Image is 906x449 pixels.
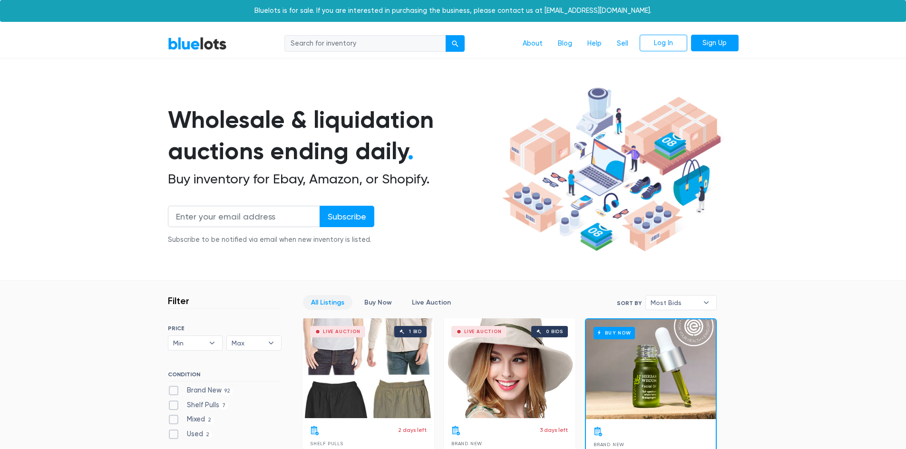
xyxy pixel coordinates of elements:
div: 0 bids [546,329,563,334]
a: About [515,35,550,53]
span: Brand New [594,442,624,447]
h6: CONDITION [168,371,282,382]
b: ▾ [202,336,222,350]
a: Log In [640,35,687,52]
h2: Buy inventory for Ebay, Amazon, or Shopify. [168,171,499,187]
div: 1 bid [409,329,422,334]
b: ▾ [261,336,281,350]
span: . [408,137,414,165]
a: BlueLots [168,37,227,50]
div: Live Auction [464,329,502,334]
input: Search for inventory [284,35,446,52]
input: Enter your email address [168,206,320,227]
span: 2 [205,417,214,424]
span: 7 [219,402,229,410]
a: Help [580,35,609,53]
a: Buy Now [356,295,400,310]
a: Sign Up [691,35,739,52]
span: Brand New [451,441,482,446]
label: Used [168,429,213,439]
p: 3 days left [540,426,568,434]
a: Buy Now [586,319,716,419]
span: Max [232,336,263,350]
a: Blog [550,35,580,53]
h6: PRICE [168,325,282,332]
div: Live Auction [323,329,360,334]
a: Live Auction [404,295,459,310]
span: 92 [222,387,234,395]
input: Subscribe [320,206,374,227]
b: ▾ [696,296,716,310]
a: Sell [609,35,636,53]
h3: Filter [168,295,189,306]
h1: Wholesale & liquidation auctions ending daily [168,104,499,167]
div: Subscribe to be notified via email when new inventory is listed. [168,235,374,245]
a: All Listings [303,295,352,310]
span: Most Bids [651,296,698,310]
label: Shelf Pulls [168,400,229,411]
p: 2 days left [398,426,427,434]
h6: Buy Now [594,327,635,339]
label: Brand New [168,385,234,396]
label: Mixed [168,414,214,425]
a: Live Auction 1 bid [302,318,434,418]
span: Shelf Pulls [310,441,343,446]
a: Live Auction 0 bids [444,318,575,418]
span: Min [173,336,205,350]
img: hero-ee84e7d0318cb26816c560f6b4441b76977f77a177738b4e94f68c95b2b83dbb.png [499,83,724,256]
label: Sort By [617,299,642,307]
span: 2 [203,431,213,439]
